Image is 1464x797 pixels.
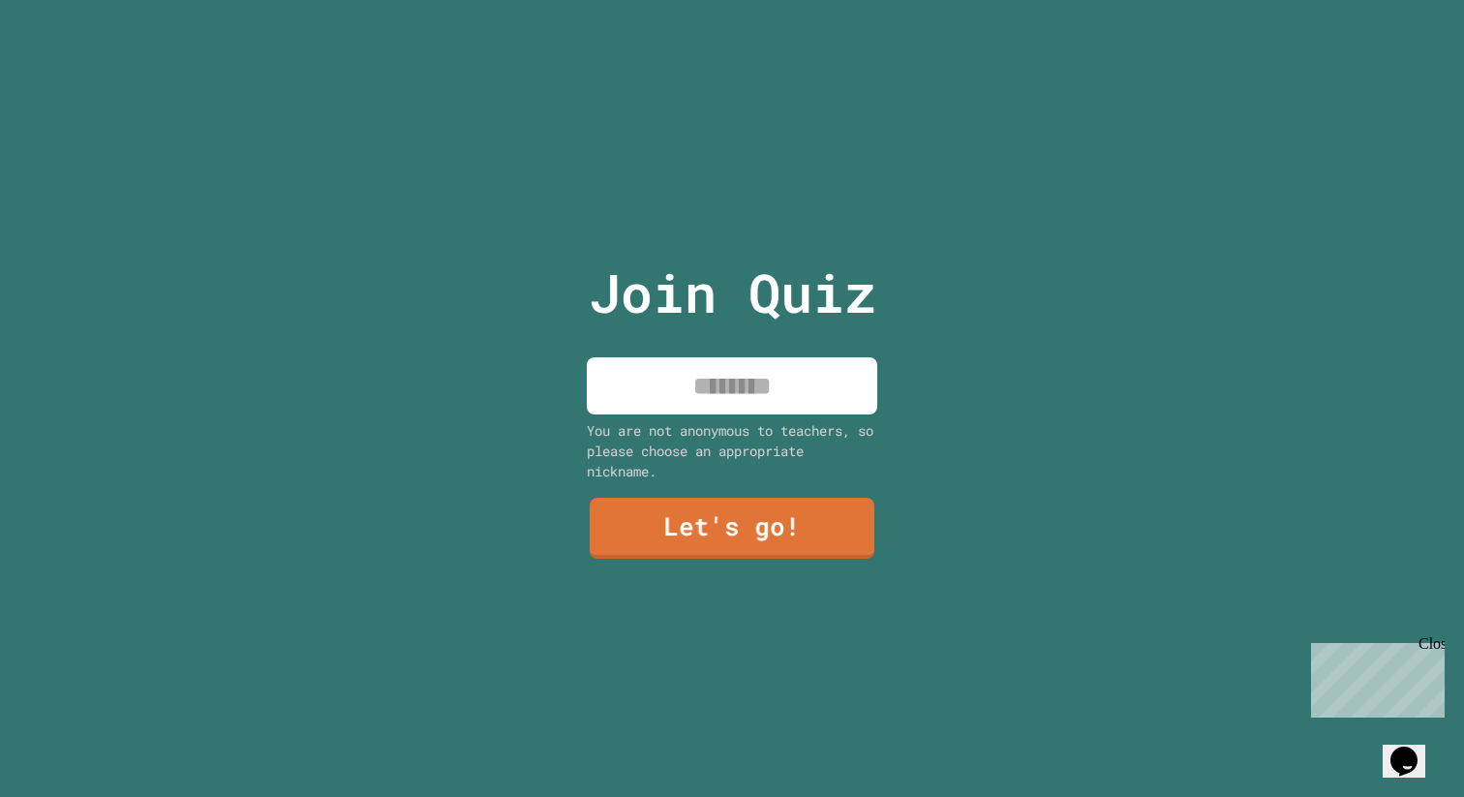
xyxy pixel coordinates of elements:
[590,498,874,559] a: Let's go!
[1383,720,1445,778] iframe: chat widget
[8,8,134,123] div: Chat with us now!Close
[587,420,877,481] div: You are not anonymous to teachers, so please choose an appropriate nickname.
[1303,635,1445,718] iframe: chat widget
[589,253,876,333] p: Join Quiz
